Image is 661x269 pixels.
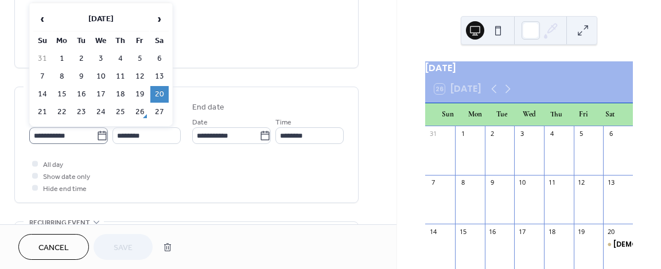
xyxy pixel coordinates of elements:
[33,50,52,67] td: 31
[131,104,149,120] td: 26
[547,130,556,138] div: 4
[92,104,110,120] td: 24
[53,86,71,103] td: 15
[72,68,91,85] td: 9
[33,104,52,120] td: 21
[458,178,467,187] div: 8
[603,240,633,249] div: Church Services
[488,227,497,236] div: 16
[111,50,130,67] td: 4
[458,227,467,236] div: 15
[111,104,130,120] td: 25
[38,242,69,254] span: Cancel
[606,227,615,236] div: 20
[29,217,90,229] span: Recurring event
[150,104,169,120] td: 27
[192,102,224,114] div: End date
[33,122,52,138] td: 28
[33,33,52,49] th: Su
[131,68,149,85] td: 12
[606,178,615,187] div: 13
[111,86,130,103] td: 18
[577,227,586,236] div: 19
[518,178,526,187] div: 10
[570,103,597,126] div: Fri
[111,68,130,85] td: 11
[458,130,467,138] div: 1
[43,159,63,171] span: All day
[131,86,149,103] td: 19
[429,227,437,236] div: 14
[547,227,556,236] div: 18
[111,122,130,138] td: 2
[53,33,71,49] th: Mo
[111,33,130,49] th: Th
[151,7,168,30] span: ›
[488,130,497,138] div: 2
[488,178,497,187] div: 9
[18,234,89,260] button: Cancel
[33,68,52,85] td: 7
[547,178,556,187] div: 11
[192,116,208,128] span: Date
[461,103,488,126] div: Mon
[150,50,169,67] td: 6
[92,122,110,138] td: 1
[577,178,586,187] div: 12
[597,103,624,126] div: Sat
[92,86,110,103] td: 17
[53,50,71,67] td: 1
[43,171,90,183] span: Show date only
[150,68,169,85] td: 13
[131,122,149,138] td: 3
[518,130,526,138] div: 3
[72,86,91,103] td: 16
[434,103,461,126] div: Sun
[92,68,110,85] td: 10
[53,7,149,32] th: [DATE]
[150,33,169,49] th: Sa
[131,33,149,49] th: Fr
[72,104,91,120] td: 23
[72,122,91,138] td: 30
[275,116,291,128] span: Time
[429,178,437,187] div: 7
[92,33,110,49] th: We
[150,122,169,138] td: 4
[150,86,169,103] td: 20
[72,33,91,49] th: Tu
[53,104,71,120] td: 22
[33,86,52,103] td: 14
[543,103,570,126] div: Thu
[518,227,526,236] div: 17
[43,183,87,195] span: Hide end time
[131,50,149,67] td: 5
[429,130,437,138] div: 31
[34,7,51,30] span: ‹
[92,50,110,67] td: 3
[606,130,615,138] div: 6
[577,130,586,138] div: 5
[488,103,515,126] div: Tue
[72,50,91,67] td: 2
[425,61,633,75] div: [DATE]
[53,68,71,85] td: 8
[53,122,71,138] td: 29
[516,103,543,126] div: Wed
